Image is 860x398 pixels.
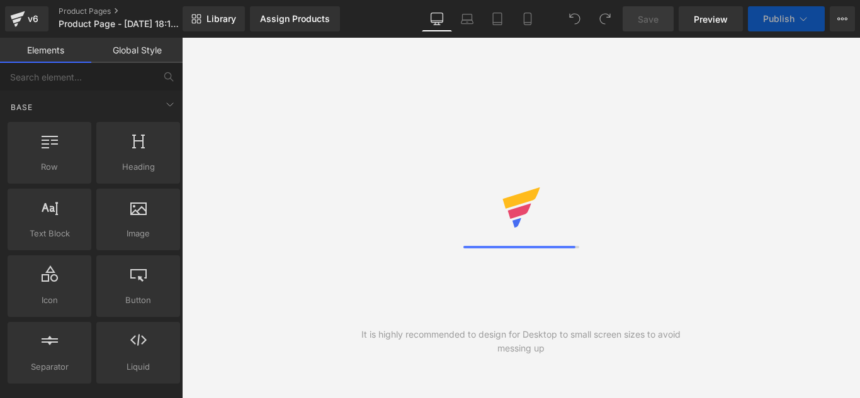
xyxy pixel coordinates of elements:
[9,101,34,113] span: Base
[59,19,179,29] span: Product Page - [DATE] 18:16:57
[11,160,88,174] span: Row
[679,6,743,31] a: Preview
[830,6,855,31] button: More
[11,227,88,240] span: Text Block
[25,11,41,27] div: v6
[100,227,176,240] span: Image
[100,160,176,174] span: Heading
[512,6,543,31] a: Mobile
[482,6,512,31] a: Tablet
[763,14,795,24] span: Publish
[59,6,203,16] a: Product Pages
[5,6,48,31] a: v6
[452,6,482,31] a: Laptop
[748,6,825,31] button: Publish
[207,13,236,25] span: Library
[100,360,176,373] span: Liquid
[351,328,691,355] div: It is highly recommended to design for Desktop to small screen sizes to avoid messing up
[694,13,728,26] span: Preview
[260,14,330,24] div: Assign Products
[91,38,183,63] a: Global Style
[11,360,88,373] span: Separator
[422,6,452,31] a: Desktop
[592,6,618,31] button: Redo
[562,6,587,31] button: Undo
[11,294,88,307] span: Icon
[100,294,176,307] span: Button
[183,6,245,31] a: New Library
[638,13,659,26] span: Save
